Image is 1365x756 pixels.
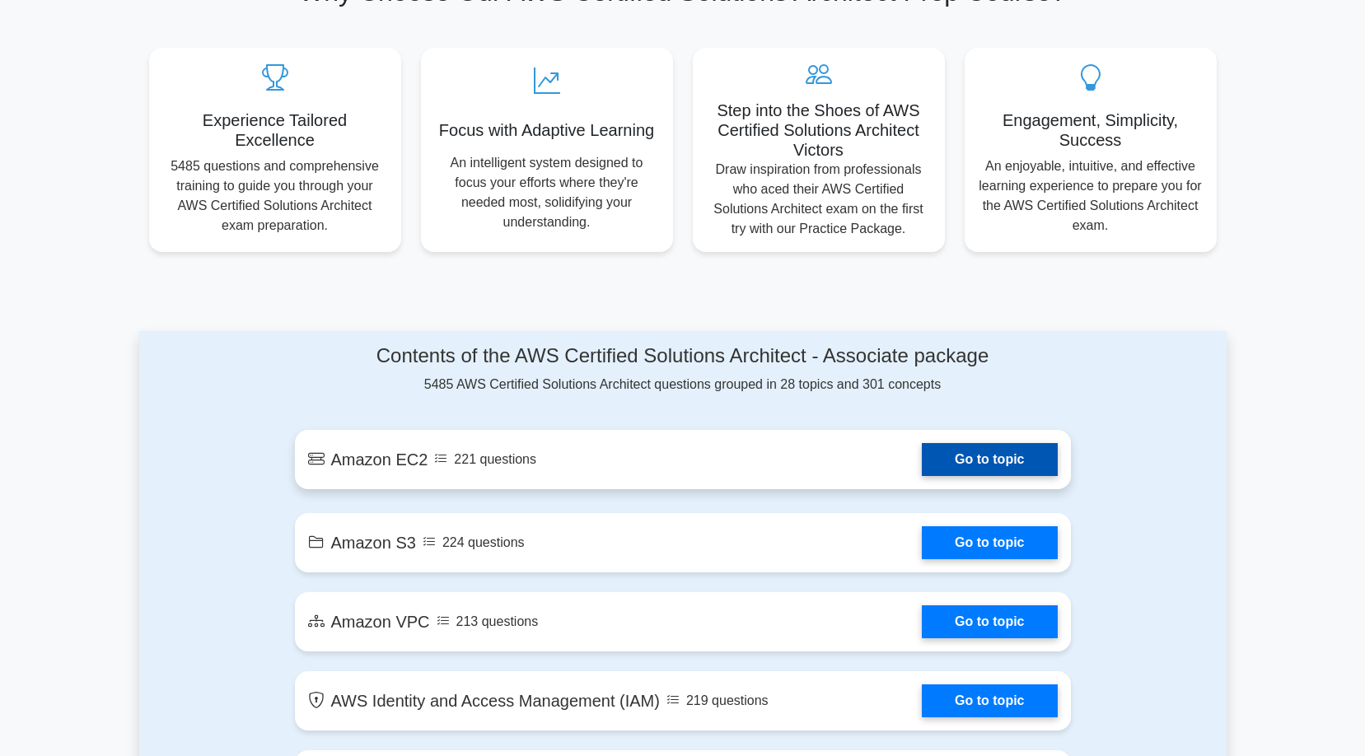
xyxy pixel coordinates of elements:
a: Go to topic [922,684,1057,717]
h5: Step into the Shoes of AWS Certified Solutions Architect Victors [706,100,932,160]
p: 5485 questions and comprehensive training to guide you through your AWS Certified Solutions Archi... [162,156,388,236]
a: Go to topic [922,605,1057,638]
p: An intelligent system designed to focus your efforts where they're needed most, solidifying your ... [434,153,660,232]
p: Draw inspiration from professionals who aced their AWS Certified Solutions Architect exam on the ... [706,160,932,239]
a: Go to topic [922,526,1057,559]
a: Go to topic [922,443,1057,476]
div: 5485 AWS Certified Solutions Architect questions grouped in 28 topics and 301 concepts [295,344,1071,394]
p: An enjoyable, intuitive, and effective learning experience to prepare you for the AWS Certified S... [978,156,1204,236]
h5: Engagement, Simplicity, Success [978,110,1204,150]
h5: Experience Tailored Excellence [162,110,388,150]
h4: Contents of the AWS Certified Solutions Architect - Associate package [295,344,1071,368]
h5: Focus with Adaptive Learning [434,120,660,140]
